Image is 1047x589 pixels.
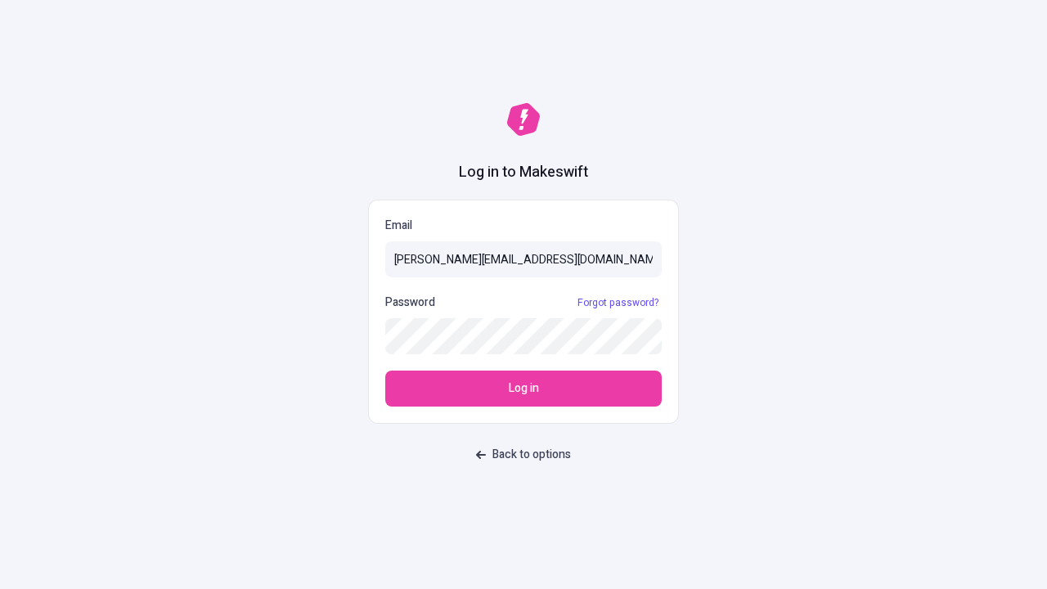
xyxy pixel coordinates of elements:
[466,440,581,470] button: Back to options
[574,296,662,309] a: Forgot password?
[385,241,662,277] input: Email
[509,380,539,398] span: Log in
[385,217,662,235] p: Email
[385,294,435,312] p: Password
[459,162,588,183] h1: Log in to Makeswift
[492,446,571,464] span: Back to options
[385,371,662,407] button: Log in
